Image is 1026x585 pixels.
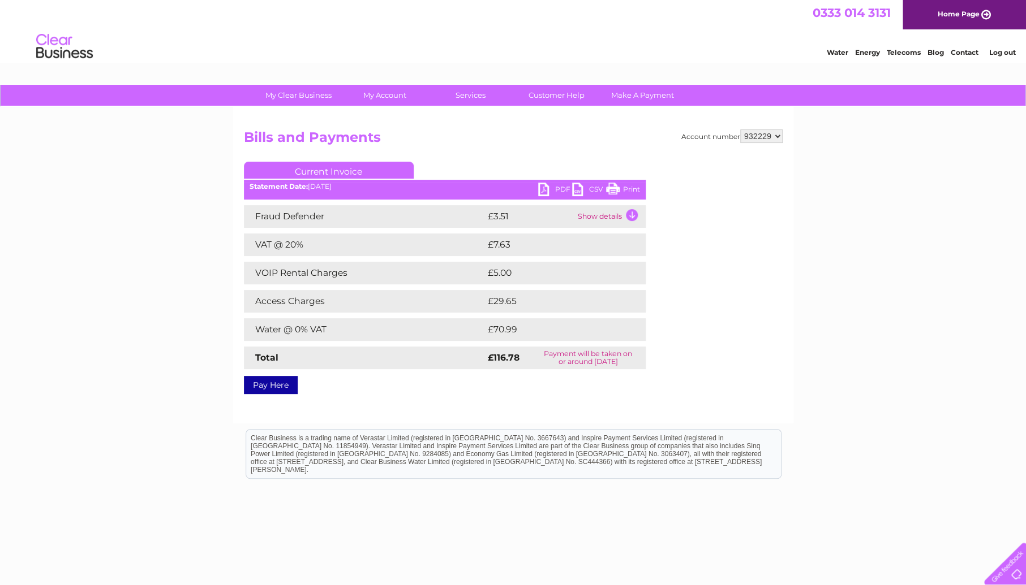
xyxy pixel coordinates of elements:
a: Contact [951,48,978,57]
a: Print [606,183,640,199]
td: VAT @ 20% [244,233,485,256]
a: 0333 014 3131 [813,6,891,20]
strong: Total [255,352,278,363]
td: £5.00 [485,262,620,284]
h2: Bills and Payments [244,129,783,151]
td: Show details [575,205,646,228]
div: Account number [681,129,783,143]
td: £3.51 [485,205,575,228]
td: £70.99 [485,318,624,341]
a: Blog [928,48,944,57]
td: £29.65 [485,290,623,313]
b: Statement Date: [250,182,308,190]
a: My Clear Business [252,85,345,106]
td: £7.63 [485,233,619,256]
td: Access Charges [244,290,485,313]
a: Energy [855,48,880,57]
a: Customer Help [510,85,603,106]
a: My Account [338,85,431,106]
div: [DATE] [244,183,646,190]
a: Services [424,85,517,106]
a: Telecoms [887,48,921,57]
a: PDF [538,183,572,199]
a: Water [827,48,848,57]
div: Clear Business is a trading name of Verastar Limited (registered in [GEOGRAPHIC_DATA] No. 3667643... [246,6,781,55]
img: logo.png [36,29,93,64]
td: Water @ 0% VAT [244,318,485,341]
a: CSV [572,183,606,199]
td: Payment will be taken on or around [DATE] [530,346,645,369]
a: Log out [989,48,1015,57]
strong: £116.78 [488,352,520,363]
a: Make A Payment [596,85,689,106]
a: Current Invoice [244,162,414,179]
td: Fraud Defender [244,205,485,228]
a: Pay Here [244,376,298,394]
td: VOIP Rental Charges [244,262,485,284]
